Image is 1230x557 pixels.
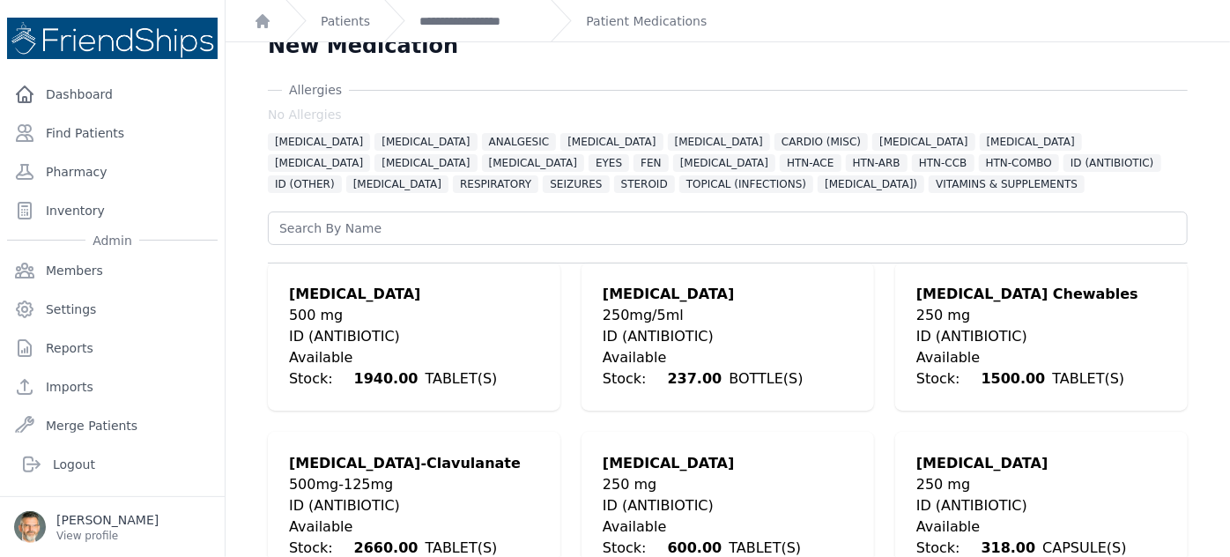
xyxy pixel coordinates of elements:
[289,326,539,347] div: ID (ANTIBIOTIC)
[846,154,908,172] span: HTN-ARB
[453,175,538,193] span: RESPIRATORY
[673,154,775,172] span: [MEDICAL_DATA]
[282,81,349,99] span: Allergies
[289,474,539,495] div: 500mg-125mg
[7,369,218,405] a: Imports
[774,133,868,151] span: CARDIO (MISC)
[661,363,730,394] span: 237.00
[321,12,370,30] a: Patients
[374,133,477,151] span: [MEDICAL_DATA]
[929,175,1085,193] span: VITAMINS & SUPPLEMENTS
[872,133,974,151] span: [MEDICAL_DATA]
[916,347,1167,390] div: Available Stock: TABLET(S)
[603,347,853,390] div: Available Stock: BOTTLE(S)
[289,495,539,516] div: ID (ANTIBIOTIC)
[614,175,675,193] span: STEROID
[543,175,609,193] span: SEIZURES
[974,363,1053,394] span: 1500.00
[679,175,813,193] span: TOPICAL (INFECTIONS)
[289,305,539,326] div: 500 mg
[560,133,663,151] span: [MEDICAL_DATA]
[7,408,218,443] a: Merge Patients
[14,447,211,482] a: Logout
[289,453,539,474] div: [MEDICAL_DATA]-Clavulanate
[603,495,853,516] div: ID (ANTIBIOTIC)
[374,154,477,172] span: [MEDICAL_DATA]
[979,154,1059,172] span: HTN-COMBO
[482,154,584,172] span: [MEDICAL_DATA]
[916,495,1167,516] div: ID (ANTIBIOTIC)
[916,326,1167,347] div: ID (ANTIBIOTIC)
[482,133,557,151] span: ANALGESIC
[780,154,841,172] span: HTN-ACE
[347,363,426,394] span: 1940.00
[603,453,853,474] div: [MEDICAL_DATA]
[7,330,218,366] a: Reports
[603,284,853,305] div: [MEDICAL_DATA]
[268,175,342,193] span: ID (OTHER)
[268,154,370,172] span: [MEDICAL_DATA]
[916,474,1167,495] div: 250 mg
[668,133,770,151] span: [MEDICAL_DATA]
[268,106,342,123] span: No Allergies
[56,529,159,543] p: View profile
[1063,154,1160,172] span: ID (ANTIBIOTIC)
[7,115,218,151] a: Find Patients
[603,326,853,347] div: ID (ANTIBIOTIC)
[916,305,1167,326] div: 250 mg
[603,474,853,495] div: 250 mg
[980,133,1082,151] span: [MEDICAL_DATA]
[7,253,218,288] a: Members
[268,212,1188,245] input: Search By Name
[14,511,211,543] a: [PERSON_NAME] View profile
[589,154,629,172] span: EYES
[268,32,458,60] h1: New Medication
[916,284,1167,305] div: [MEDICAL_DATA] Chewables
[289,284,539,305] div: [MEDICAL_DATA]
[586,12,707,30] a: Patient Medications
[85,232,139,249] span: Admin
[7,18,218,59] img: Medical Missions EMR
[289,347,539,390] div: Available Stock: TABLET(S)
[916,453,1167,474] div: [MEDICAL_DATA]
[603,305,853,326] div: 250mg/5ml
[7,154,218,189] a: Pharmacy
[56,511,159,529] p: [PERSON_NAME]
[7,77,218,112] a: Dashboard
[818,175,924,193] span: [MEDICAL_DATA])
[346,175,448,193] span: [MEDICAL_DATA]
[634,154,668,172] span: FEN
[268,133,370,151] span: [MEDICAL_DATA]
[7,193,218,228] a: Inventory
[912,154,974,172] span: HTN-CCB
[7,292,218,327] a: Settings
